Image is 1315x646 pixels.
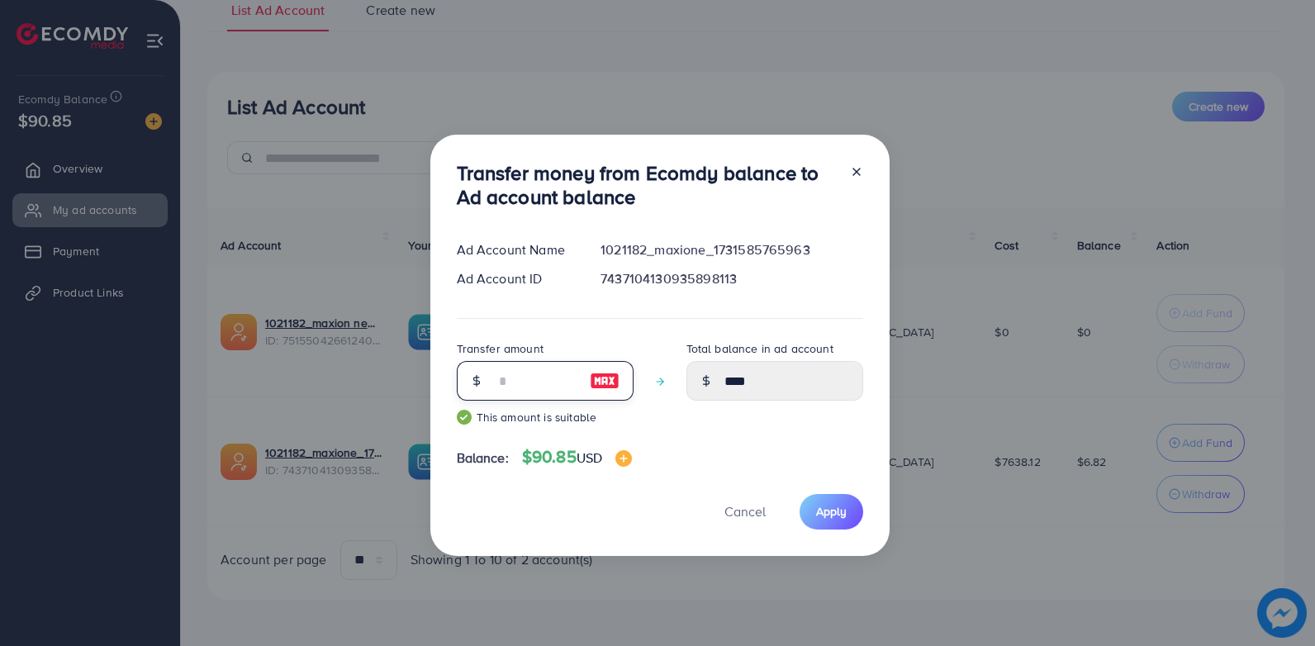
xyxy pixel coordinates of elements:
[522,447,632,468] h4: $90.85
[444,269,588,288] div: Ad Account ID
[457,340,544,357] label: Transfer amount
[587,269,876,288] div: 7437104130935898113
[457,409,634,425] small: This amount is suitable
[724,502,766,520] span: Cancel
[577,449,602,467] span: USD
[457,449,509,468] span: Balance:
[457,410,472,425] img: guide
[457,161,837,209] h3: Transfer money from Ecomdy balance to Ad account balance
[686,340,833,357] label: Total balance in ad account
[704,494,786,530] button: Cancel
[444,240,588,259] div: Ad Account Name
[615,450,632,467] img: image
[590,371,620,391] img: image
[816,503,847,520] span: Apply
[587,240,876,259] div: 1021182_maxione_1731585765963
[800,494,863,530] button: Apply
